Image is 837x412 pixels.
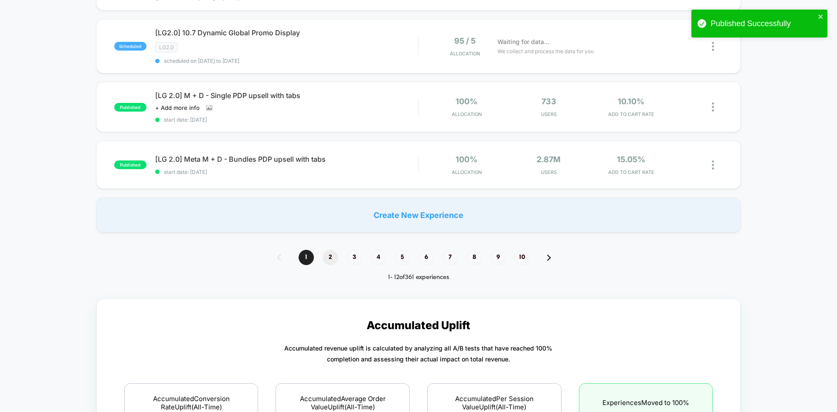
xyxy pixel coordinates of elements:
span: 2 [323,250,338,265]
span: Accumulated Per Session Value Uplift (All-Time) [439,395,550,411]
span: 95 / 5 [454,36,476,45]
span: [LG2.0] 10.7 Dynamic Global Promo Display [155,28,418,37]
span: published [114,160,146,169]
span: 10.10% [618,97,644,106]
span: Experiences Moved to 100% [602,398,689,407]
span: 8 [466,250,482,265]
span: 10 [514,250,530,265]
span: Waiting for data... [497,37,549,47]
span: 3 [347,250,362,265]
span: 9 [490,250,506,265]
button: close [818,13,824,21]
span: published [114,103,146,112]
div: 1 - 12 of 361 experiences [269,274,568,281]
span: ADD TO CART RATE [592,111,670,117]
span: 15.05% [617,155,645,164]
span: Users [510,111,588,117]
span: scheduled on [DATE] to [DATE] [155,58,418,64]
img: close [712,102,714,112]
span: 733 [541,97,556,106]
span: + Add more info [155,104,200,111]
span: 7 [442,250,458,265]
p: Accumulated revenue uplift is calculated by analyzing all A/B tests that have reached 100% comple... [284,343,552,364]
p: Accumulated Uplift [367,319,470,332]
span: 2.87M [537,155,561,164]
span: 6 [418,250,434,265]
img: pagination forward [547,255,551,261]
span: 100% [456,97,477,106]
span: start date: [DATE] [155,116,418,123]
span: Accumulated Conversion Rate Uplift (All-Time) [136,395,247,411]
span: LG2.0 [155,42,178,52]
span: Allocation [450,51,480,57]
div: Create New Experience [96,197,741,232]
span: Allocation [452,111,482,117]
img: close [712,42,714,51]
span: 100% [456,155,477,164]
img: close [712,160,714,170]
span: Accumulated Average Order Value Uplift (All-Time) [287,395,398,411]
span: 5 [395,250,410,265]
span: Allocation [452,169,482,175]
span: [LG 2.0] M + D - Single PDP upsell with tabs [155,91,418,100]
span: start date: [DATE] [155,169,418,175]
span: We collect and process the data for you [497,47,594,55]
span: 1 [299,250,314,265]
span: Users [510,169,588,175]
span: 4 [371,250,386,265]
span: scheduled [114,42,146,51]
div: Published Successfully [711,19,815,28]
span: ADD TO CART RATE [592,169,670,175]
span: [LG 2.0] Meta M + D - Bundles PDP upsell with tabs [155,155,418,163]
